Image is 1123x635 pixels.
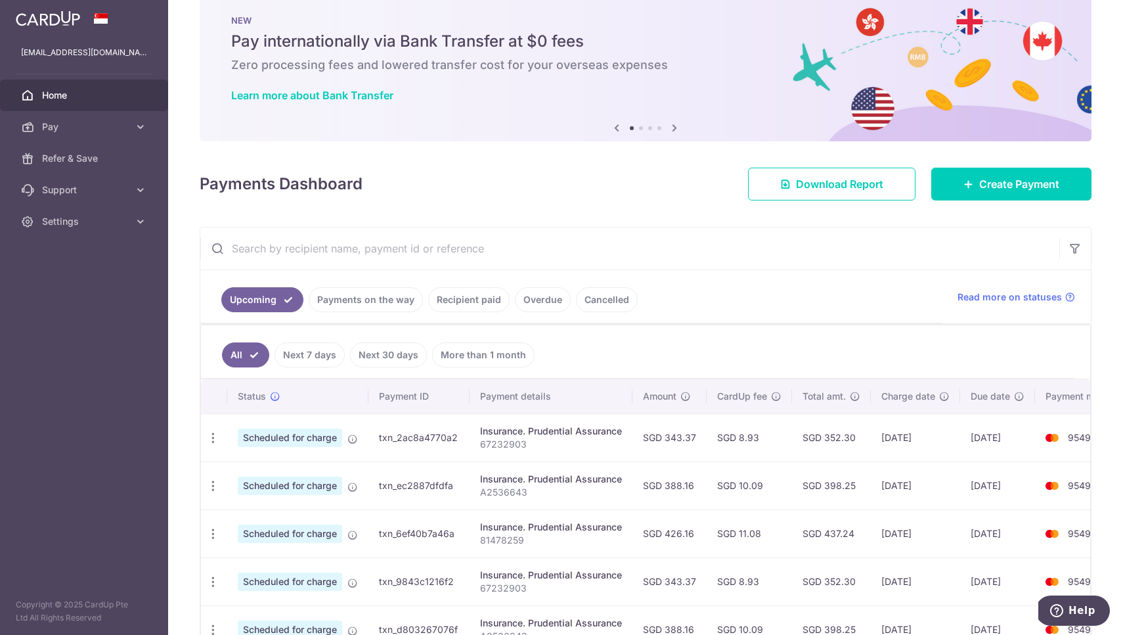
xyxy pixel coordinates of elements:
[368,509,470,557] td: txn_6ef40b7a46a
[238,390,266,403] span: Status
[480,534,622,547] p: 81478259
[958,291,1062,304] span: Read more on statuses
[748,168,915,200] a: Download Report
[42,89,129,102] span: Home
[871,509,960,557] td: [DATE]
[1038,596,1110,628] iframe: Opens a widget where you can find more information
[796,176,883,192] span: Download Report
[275,342,345,367] a: Next 7 days
[960,509,1035,557] td: [DATE]
[42,152,129,165] span: Refer & Save
[231,15,1060,26] p: NEW
[238,525,342,543] span: Scheduled for charge
[632,509,707,557] td: SGD 426.16
[1039,526,1065,542] img: Bank Card
[480,438,622,451] p: 67232903
[717,390,767,403] span: CardUp fee
[960,461,1035,509] td: [DATE]
[707,557,792,605] td: SGD 8.93
[42,215,129,228] span: Settings
[238,477,342,495] span: Scheduled for charge
[792,461,871,509] td: SGD 398.25
[480,569,622,582] div: Insurance. Prudential Assurance
[960,413,1035,461] td: [DATE]
[1039,478,1065,494] img: Bank Card
[368,461,470,509] td: txn_ec2887dfdfa
[707,413,792,461] td: SGD 8.93
[515,287,571,312] a: Overdue
[792,557,871,605] td: SGD 352.30
[1068,528,1091,539] span: 9549
[428,287,510,312] a: Recipient paid
[576,287,638,312] a: Cancelled
[350,342,427,367] a: Next 30 days
[231,57,1060,73] h6: Zero processing fees and lowered transfer cost for your overseas expenses
[792,413,871,461] td: SGD 352.30
[931,168,1091,200] a: Create Payment
[200,172,363,196] h4: Payments Dashboard
[480,617,622,630] div: Insurance. Prudential Assurance
[231,31,1060,52] h5: Pay internationally via Bank Transfer at $0 fees
[480,473,622,486] div: Insurance. Prudential Assurance
[871,461,960,509] td: [DATE]
[16,11,80,26] img: CardUp
[368,557,470,605] td: txn_9843c1216f2
[432,342,535,367] a: More than 1 month
[871,413,960,461] td: [DATE]
[222,342,269,367] a: All
[480,486,622,499] p: A2536643
[971,390,1010,403] span: Due date
[881,390,935,403] span: Charge date
[42,120,129,133] span: Pay
[42,183,129,197] span: Support
[803,390,846,403] span: Total amt.
[643,390,676,403] span: Amount
[470,379,632,413] th: Payment details
[480,582,622,595] p: 67232903
[368,413,470,461] td: txn_2ac8a4770a2
[200,227,1059,270] input: Search by recipient name, payment id or reference
[632,557,707,605] td: SGD 343.37
[238,429,342,447] span: Scheduled for charge
[1039,430,1065,446] img: Bank Card
[1068,624,1091,635] span: 9549
[221,287,303,312] a: Upcoming
[707,509,792,557] td: SGD 11.08
[632,413,707,461] td: SGD 343.37
[368,379,470,413] th: Payment ID
[238,573,342,591] span: Scheduled for charge
[480,425,622,438] div: Insurance. Prudential Assurance
[979,176,1059,192] span: Create Payment
[1039,574,1065,590] img: Bank Card
[1068,480,1091,491] span: 9549
[309,287,423,312] a: Payments on the way
[1068,432,1091,443] span: 9549
[871,557,960,605] td: [DATE]
[231,89,393,102] a: Learn more about Bank Transfer
[632,461,707,509] td: SGD 388.16
[960,557,1035,605] td: [DATE]
[707,461,792,509] td: SGD 10.09
[21,46,147,59] p: [EMAIL_ADDRESS][DOMAIN_NAME]
[1068,576,1091,587] span: 9549
[792,509,871,557] td: SGD 437.24
[958,291,1075,304] a: Read more on statuses
[480,521,622,534] div: Insurance. Prudential Assurance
